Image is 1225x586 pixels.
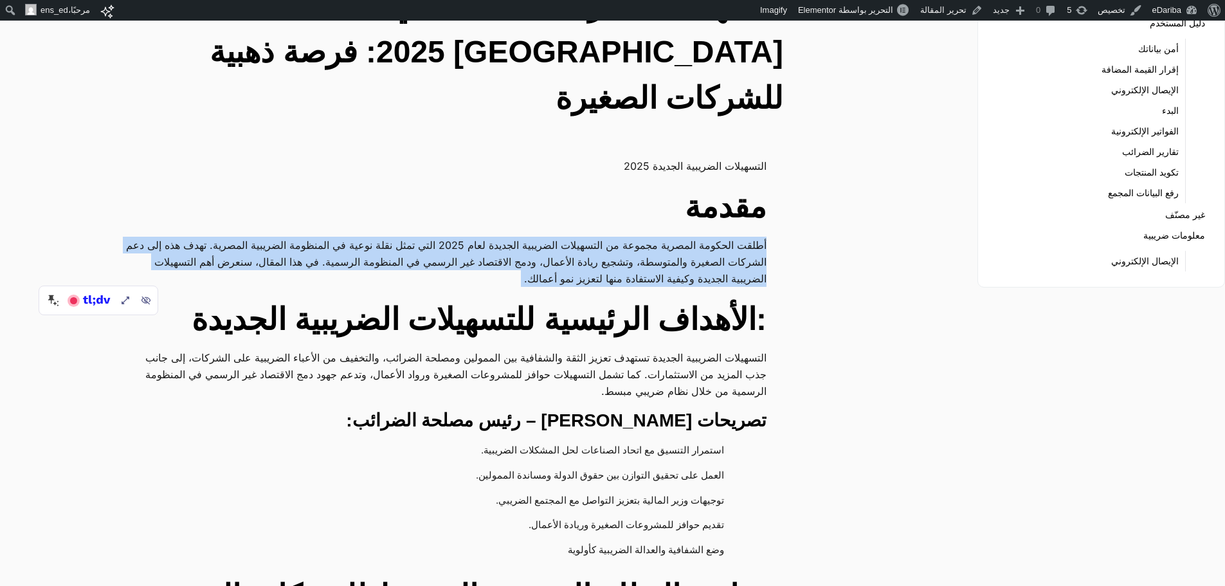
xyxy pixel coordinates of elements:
[126,237,767,287] p: أطلقت الحكومة المصرية مجموعة من التسهيلات الضريبية الجديدة لعام 2025 التي تمثل نقلة نوعية في المن...
[1150,14,1205,32] a: دليل المستخدم
[1111,81,1179,99] a: الإيصال الإلكتروني
[1143,226,1205,244] a: معلومات ضريبية
[1108,184,1179,202] a: رفع البيانات المجمع
[1122,143,1179,161] a: تقارير الضرائب
[1165,206,1205,224] a: غير مصنّف
[126,349,767,399] p: التسهيلات الضريبية الجديدة تستهدف تعزيز الثقة والشفافية بين الممولين ومصلحة الضرائب، والتخفيف من ...
[139,489,741,514] li: توجيهات وزير المالية بتعزيز التواصل مع المجتمع الضريبي.
[1111,252,1179,270] a: الإيصال الإلكتروني
[1138,40,1179,58] a: أمن بياناتك
[126,409,767,432] h3: :
[126,297,767,343] h2: :الأهداف الرئيسية للتسهيلات الضريبية الجديدة
[352,410,767,430] strong: تصريحات [PERSON_NAME] – رئيس مصلحة الضرائب
[126,184,767,230] h2: مقدمة
[139,464,741,489] li: العمل على تحقيق التوازن بين حقوق الدولة ومساندة الممولين.
[126,158,767,174] p: التسهيلات الضريبية الجديدة 2025
[1102,60,1179,78] a: إقرار القيمة المضافة
[139,538,741,563] li: وضع الشفافية والعدالة الضريبية كأولوية
[1162,102,1179,120] a: البدء
[798,5,893,15] span: التحرير بواسطة Elementor
[139,513,741,538] li: تقديم حوافز للمشروعات الصغيرة وريادة الأعمال.
[1111,122,1179,140] a: الفواتير الإلكترونية
[139,439,741,464] li: استمرار التنسيق مع اتحاد الصناعات لحل المشكلات الضريبية.
[1125,163,1179,181] a: تكويد المنتجات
